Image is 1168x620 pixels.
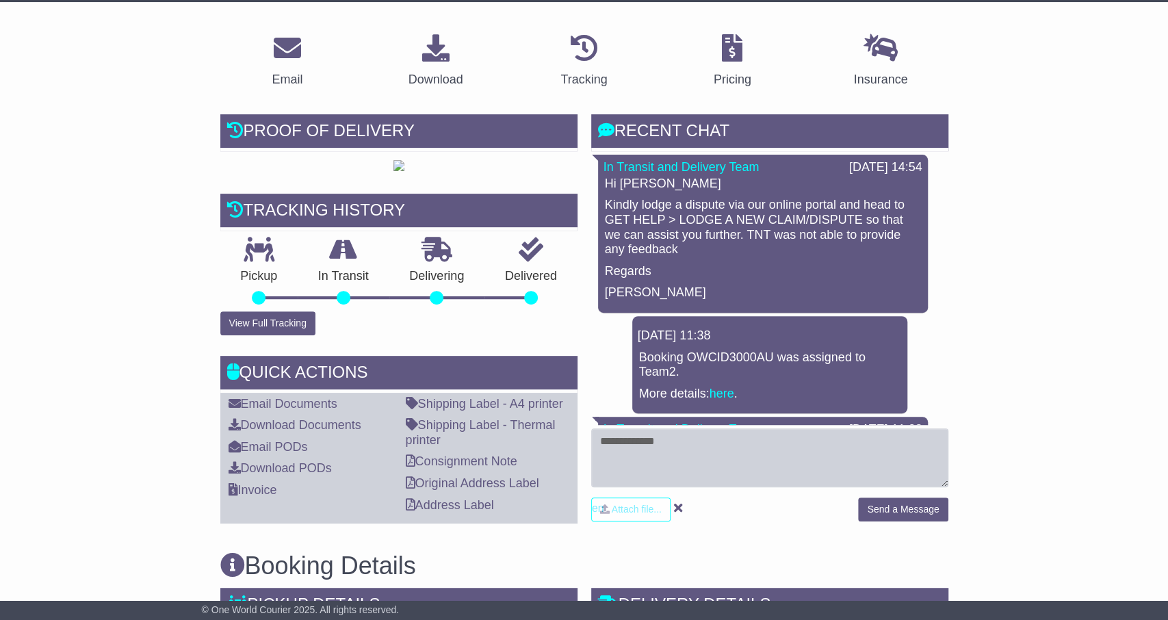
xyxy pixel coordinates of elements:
p: Kindly lodge a dispute via our online portal and head to GET HELP > LODGE A NEW CLAIM/DISPUTE so ... [605,198,921,257]
a: Shipping Label - A4 printer [406,397,563,411]
p: Delivering [389,269,485,284]
p: [PERSON_NAME] [605,285,921,300]
div: Proof of Delivery [220,114,577,151]
a: Tracking [551,29,616,94]
a: Email [263,29,311,94]
button: View Full Tracking [220,311,315,335]
div: [DATE] 11:38 [849,422,922,437]
div: [DATE] 14:54 [849,160,922,175]
p: Delivered [484,269,577,284]
a: In Transit and Delivery Team [604,160,760,174]
a: Email Documents [229,397,337,411]
a: Original Address Label [406,476,539,490]
a: Email PODs [229,440,308,454]
h3: Booking Details [220,552,948,580]
div: Tracking history [220,194,577,231]
a: Download Documents [229,418,361,432]
a: In Transit and Delivery Team [604,422,760,436]
a: Shipping Label - Thermal printer [406,418,556,447]
div: Download [408,70,463,89]
a: Pricing [705,29,760,94]
img: GetPodImage [393,160,404,171]
p: Booking OWCID3000AU was assigned to Team2. [639,350,900,380]
div: Quick Actions [220,356,577,393]
span: © One World Courier 2025. All rights reserved. [202,604,400,615]
p: In Transit [298,269,389,284]
div: RECENT CHAT [591,114,948,151]
div: [DATE] 11:38 [638,328,902,344]
a: Consignment Note [406,454,517,468]
div: Email [272,70,302,89]
a: Address Label [406,498,494,512]
a: Download PODs [229,461,332,475]
p: Pickup [220,269,298,284]
button: Send a Message [858,498,948,521]
a: here [710,387,734,400]
a: Insurance [845,29,917,94]
p: Hi [PERSON_NAME] [605,177,921,192]
a: Download [400,29,472,94]
div: Tracking [560,70,607,89]
div: Insurance [854,70,908,89]
p: Regards [605,264,921,279]
a: Invoice [229,483,277,497]
div: Pricing [714,70,751,89]
p: More details: . [639,387,900,402]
